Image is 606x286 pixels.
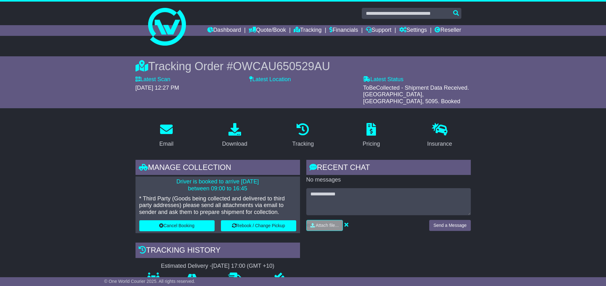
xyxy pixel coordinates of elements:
button: Rebook / Change Pickup [221,220,296,231]
a: Support [366,25,391,36]
div: Download [222,140,247,148]
div: [DATE] 17:00 (GMT +10) [212,263,274,270]
div: Tracking history [136,243,300,260]
label: Latest Location [249,76,291,83]
p: * Third Party (Goods being collected and delivered to third party addresses) please send all atta... [139,195,296,216]
div: Estimated Delivery - [136,263,300,270]
div: Insurance [427,140,452,148]
a: Quote/Book [249,25,286,36]
a: Financials [329,25,358,36]
label: Latest Status [363,76,403,83]
a: Download [218,121,251,150]
a: Insurance [423,121,456,150]
a: Email [155,121,177,150]
span: OWCAU650529AU [233,60,330,73]
button: Cancel Booking [139,220,215,231]
a: Dashboard [207,25,241,36]
div: Tracking [292,140,314,148]
a: Settings [399,25,427,36]
a: Tracking [294,25,321,36]
span: © One World Courier 2025. All rights reserved. [104,279,195,284]
div: Email [159,140,173,148]
label: Latest Scan [136,76,170,83]
button: Send a Message [429,220,470,231]
span: ToBeCollected - Shipment Data Received. [GEOGRAPHIC_DATA], [GEOGRAPHIC_DATA], 5095. Booked [363,85,469,104]
span: [DATE] 12:27 PM [136,85,179,91]
a: Reseller [435,25,461,36]
div: RECENT CHAT [306,160,471,177]
a: Tracking [288,121,318,150]
div: Tracking Order # [136,59,471,73]
p: No messages [306,177,471,183]
div: Manage collection [136,160,300,177]
div: Pricing [363,140,380,148]
a: Pricing [359,121,384,150]
p: Driver is booked to arrive [DATE] between 09:00 to 16:45 [139,178,296,192]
